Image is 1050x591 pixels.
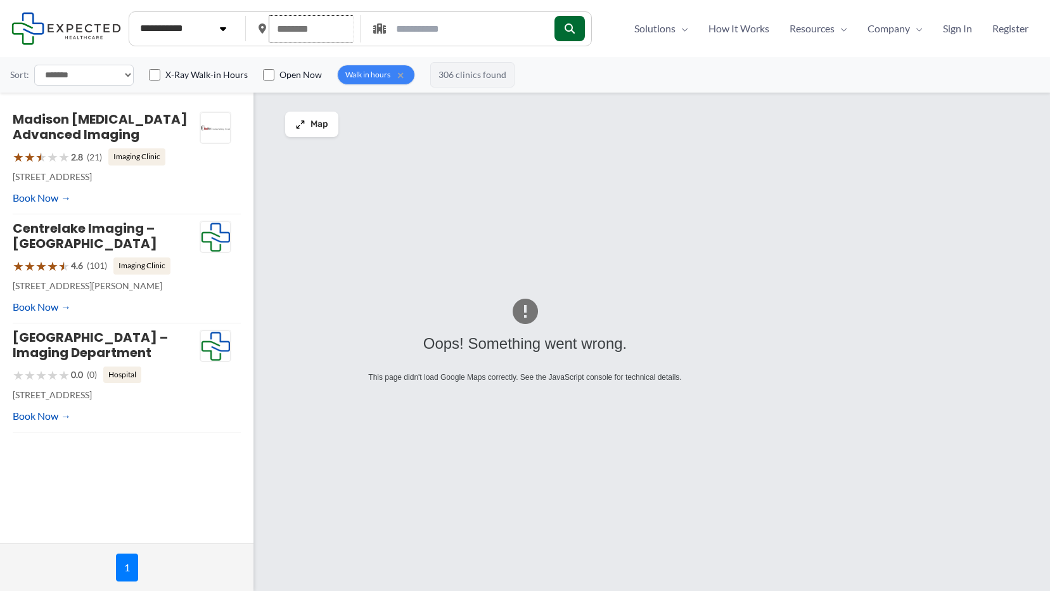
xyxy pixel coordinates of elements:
[779,19,857,38] a: ResourcesMenu Toggle
[279,68,322,81] label: Open Now
[71,367,83,383] span: 0.0
[933,19,982,38] a: Sign In
[58,145,70,169] span: ★
[47,145,58,169] span: ★
[87,367,97,383] span: (0)
[13,254,24,278] span: ★
[13,406,71,425] a: Book Now
[345,68,390,82] span: Walk in hours
[47,254,58,278] span: ★
[87,149,102,166] span: (21)
[992,19,1028,38] span: Register
[116,554,138,581] span: 1
[103,367,141,383] span: Hospital
[634,19,675,38] span: Solutions
[200,221,231,253] img: Expected Healthcare Logo
[108,148,165,165] span: Imaging Clinic
[165,68,248,81] label: X-Ray Walk-in Hours
[13,219,157,252] a: Centrelake Imaging – [GEOGRAPHIC_DATA]
[943,19,972,38] span: Sign In
[200,112,231,144] img: Madison Radiology Advanced Imaging
[624,19,698,38] a: SolutionsMenu Toggle
[835,19,847,38] span: Menu Toggle
[13,188,71,207] a: Book Now
[675,19,688,38] span: Menu Toggle
[108,330,942,358] div: Oops! Something went wrong.
[430,62,515,88] span: 306 clinics found
[11,12,121,44] img: Expected Healthcare Logo - side, dark font, small
[13,387,200,403] p: [STREET_ADDRESS]
[295,119,305,129] img: Maximize
[285,112,338,137] button: Map
[71,149,83,166] span: 2.8
[35,145,47,169] span: ★
[24,145,35,169] span: ★
[113,257,170,274] span: Imaging Clinic
[13,278,200,294] p: [STREET_ADDRESS][PERSON_NAME]
[857,19,933,38] a: CompanyMenu Toggle
[10,67,29,83] label: Sort:
[24,363,35,387] span: ★
[13,328,168,361] a: [GEOGRAPHIC_DATA] – Imaging Department
[200,330,231,362] img: Expected Healthcare Logo
[47,363,58,387] span: ★
[708,19,769,38] span: How It Works
[35,254,47,278] span: ★
[698,19,779,38] a: How It Works
[13,169,200,185] p: [STREET_ADDRESS]
[13,145,24,169] span: ★
[910,19,923,38] span: Menu Toggle
[13,110,188,143] a: Madison [MEDICAL_DATA] Advanced Imaging
[13,297,71,316] a: Book Now
[24,254,35,278] span: ★
[790,19,835,38] span: Resources
[982,19,1039,38] a: Register
[311,119,328,130] span: Map
[868,19,910,38] span: Company
[87,257,107,274] span: (101)
[13,363,24,387] span: ★
[35,363,47,387] span: ★
[108,370,942,384] div: This page didn't load Google Maps correctly. See the JavaScript console for technical details.
[58,254,70,278] span: ★
[58,363,70,387] span: ★
[71,257,83,274] span: 4.6
[394,68,407,81] span: ×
